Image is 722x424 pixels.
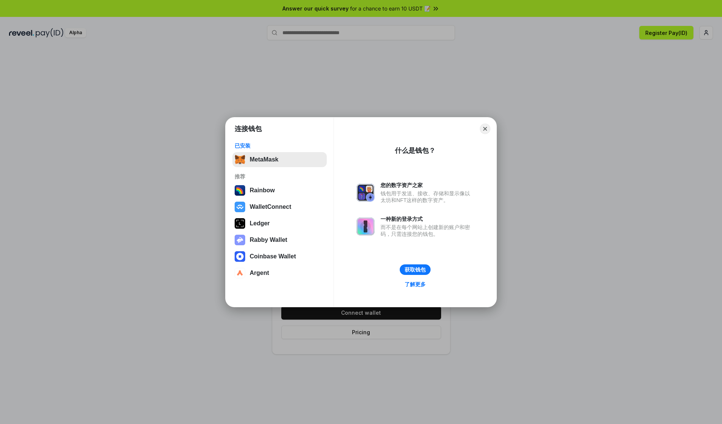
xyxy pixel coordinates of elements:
[381,224,474,237] div: 而不是在每个网站上创建新的账户和密码，只需连接您的钱包。
[235,124,262,133] h1: 连接钱包
[395,146,435,155] div: 什么是钱包？
[235,142,325,149] div: 已安装
[235,173,325,180] div: 推荐
[381,216,474,222] div: 一种新的登录方式
[250,156,278,163] div: MetaMask
[400,279,430,289] a: 了解更多
[232,232,327,247] button: Rabby Wallet
[405,266,426,273] div: 获取钱包
[232,183,327,198] button: Rainbow
[356,184,375,202] img: svg+xml,%3Csvg%20xmlns%3D%22http%3A%2F%2Fwww.w3.org%2F2000%2Fsvg%22%20fill%3D%22none%22%20viewBox...
[356,217,375,235] img: svg+xml,%3Csvg%20xmlns%3D%22http%3A%2F%2Fwww.w3.org%2F2000%2Fsvg%22%20fill%3D%22none%22%20viewBox...
[235,218,245,229] img: svg+xml,%3Csvg%20xmlns%3D%22http%3A%2F%2Fwww.w3.org%2F2000%2Fsvg%22%20width%3D%2228%22%20height%3...
[235,268,245,278] img: svg+xml,%3Csvg%20width%3D%2228%22%20height%3D%2228%22%20viewBox%3D%220%200%2028%2028%22%20fill%3D...
[235,185,245,196] img: svg+xml,%3Csvg%20width%3D%22120%22%20height%3D%22120%22%20viewBox%3D%220%200%20120%20120%22%20fil...
[250,220,270,227] div: Ledger
[232,266,327,281] button: Argent
[235,251,245,262] img: svg+xml,%3Csvg%20width%3D%2228%22%20height%3D%2228%22%20viewBox%3D%220%200%2028%2028%22%20fill%3D...
[235,235,245,245] img: svg+xml,%3Csvg%20xmlns%3D%22http%3A%2F%2Fwww.w3.org%2F2000%2Fsvg%22%20fill%3D%22none%22%20viewBox...
[250,253,296,260] div: Coinbase Wallet
[250,204,291,210] div: WalletConnect
[250,270,269,276] div: Argent
[480,124,490,134] button: Close
[232,152,327,167] button: MetaMask
[250,237,287,243] div: Rabby Wallet
[235,202,245,212] img: svg+xml,%3Csvg%20width%3D%2228%22%20height%3D%2228%22%20viewBox%3D%220%200%2028%2028%22%20fill%3D...
[400,264,431,275] button: 获取钱包
[381,190,474,204] div: 钱包用于发送、接收、存储和显示像以太坊和NFT这样的数字资产。
[232,199,327,214] button: WalletConnect
[235,154,245,165] img: svg+xml,%3Csvg%20fill%3D%22none%22%20height%3D%2233%22%20viewBox%3D%220%200%2035%2033%22%20width%...
[405,281,426,288] div: 了解更多
[381,182,474,189] div: 您的数字资产之家
[232,249,327,264] button: Coinbase Wallet
[232,216,327,231] button: Ledger
[250,187,275,194] div: Rainbow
